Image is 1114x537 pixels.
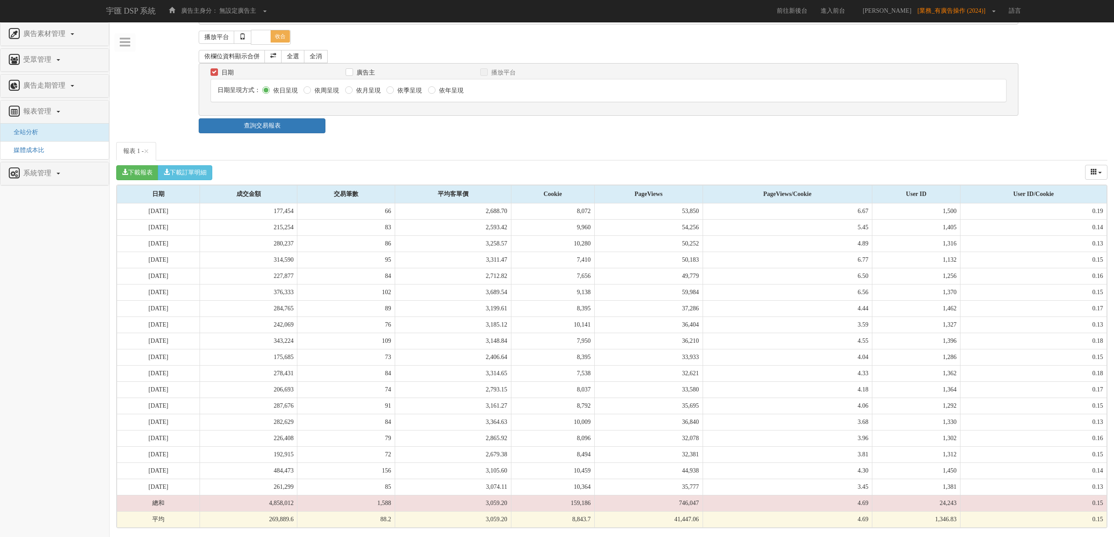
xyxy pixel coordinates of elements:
[1085,165,1108,180] button: columns
[117,185,200,203] div: 日期
[872,381,960,398] td: 1,364
[703,219,872,235] td: 5.45
[200,511,297,527] td: 269,889.6
[21,107,56,115] span: 報表管理
[219,7,256,14] span: 無設定廣告主
[117,284,200,300] td: [DATE]
[960,284,1107,300] td: 0.15
[594,430,703,446] td: 32,078
[395,219,511,235] td: 2,593.42
[511,381,594,398] td: 8,037
[200,333,297,349] td: 343,224
[395,235,511,252] td: 3,258.57
[200,268,297,284] td: 227,877
[872,462,960,479] td: 1,450
[297,284,395,300] td: 102
[960,203,1107,220] td: 0.19
[960,349,1107,365] td: 0.15
[960,462,1107,479] td: 0.14
[297,235,395,252] td: 86
[297,414,395,430] td: 84
[594,398,703,414] td: 35,695
[703,203,872,220] td: 6.67
[703,365,872,381] td: 4.33
[594,462,703,479] td: 44,938
[200,185,297,203] div: 成交金額
[297,300,395,317] td: 89
[117,203,200,220] td: [DATE]
[21,169,56,177] span: 系統管理
[117,333,200,349] td: [DATE]
[117,300,200,317] td: [DATE]
[7,147,44,153] a: 媒體成本比
[594,317,703,333] td: 36,404
[703,462,872,479] td: 4.30
[395,495,511,511] td: 3,059.20
[960,398,1107,414] td: 0.15
[960,252,1107,268] td: 0.15
[872,446,960,462] td: 1,312
[312,86,339,95] label: 依周呈現
[511,252,594,268] td: 7,410
[872,414,960,430] td: 1,330
[200,252,297,268] td: 314,590
[395,333,511,349] td: 3,148.84
[117,430,200,446] td: [DATE]
[199,118,325,133] a: 查詢交易報表
[858,7,916,14] span: [PERSON_NAME]
[703,381,872,398] td: 4.18
[594,365,703,381] td: 32,621
[271,86,298,95] label: 依日呈現
[872,235,960,252] td: 1,316
[960,333,1107,349] td: 0.18
[200,219,297,235] td: 215,254
[21,82,70,89] span: 廣告走期管理
[158,165,212,180] button: 下載訂單明細
[7,105,102,119] a: 報表管理
[116,142,156,160] a: 報表 1 -
[594,333,703,349] td: 36,210
[703,414,872,430] td: 3.68
[395,317,511,333] td: 3,185.12
[297,333,395,349] td: 109
[297,398,395,414] td: 91
[872,185,960,203] div: User ID
[960,495,1107,511] td: 0.15
[489,68,516,77] label: 播放平台
[511,365,594,381] td: 7,538
[117,381,200,398] td: [DATE]
[281,50,305,63] a: 全選
[511,284,594,300] td: 9,138
[511,219,594,235] td: 9,960
[703,349,872,365] td: 4.04
[511,268,594,284] td: 7,656
[200,365,297,381] td: 278,431
[703,446,872,462] td: 3.81
[395,284,511,300] td: 3,689.54
[511,430,594,446] td: 8,096
[200,446,297,462] td: 192,915
[7,79,102,93] a: 廣告走期管理
[511,511,594,527] td: 8,843.7
[872,365,960,381] td: 1,362
[297,479,395,495] td: 85
[297,349,395,365] td: 73
[703,185,872,203] div: PageViews/Cookie
[703,235,872,252] td: 4.89
[872,349,960,365] td: 1,286
[703,479,872,495] td: 3.45
[117,235,200,252] td: [DATE]
[395,252,511,268] td: 3,311.47
[218,87,261,93] span: 日期呈現方式：
[200,495,297,511] td: 4,858,012
[594,300,703,317] td: 37,286
[200,462,297,479] td: 484,473
[117,495,200,511] td: 總和
[297,268,395,284] td: 84
[872,300,960,317] td: 1,462
[703,252,872,268] td: 6.77
[117,446,200,462] td: [DATE]
[200,317,297,333] td: 242,069
[594,235,703,252] td: 50,252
